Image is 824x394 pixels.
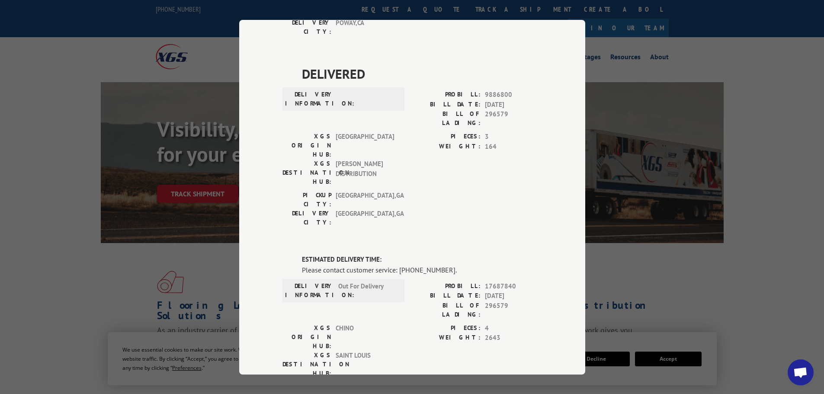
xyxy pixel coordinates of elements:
span: 9886800 [485,90,542,100]
span: CHINO [336,323,394,350]
div: Open chat [788,359,814,385]
div: Please contact customer service: [PHONE_NUMBER]. [302,264,542,275]
label: PIECES: [412,132,481,142]
label: XGS DESTINATION HUB: [282,159,331,186]
span: 2643 [485,333,542,343]
span: [PERSON_NAME] DISTRIBUTION [336,159,394,186]
span: 164 [485,141,542,151]
label: DELIVERY CITY: [282,18,331,36]
label: DELIVERY CITY: [282,209,331,227]
label: BILL OF LADING: [412,109,481,128]
span: [DATE] [485,291,542,301]
label: ESTIMATED DELIVERY TIME: [302,255,542,265]
label: WEIGHT: [412,141,481,151]
span: 296579 [485,109,542,128]
span: 296579 [485,301,542,319]
span: DELIVERED [302,64,542,83]
span: [GEOGRAPHIC_DATA] [336,132,394,159]
label: WEIGHT: [412,333,481,343]
label: PIECES: [412,323,481,333]
span: [GEOGRAPHIC_DATA] , GA [336,209,394,227]
span: Out For Delivery [338,281,397,299]
span: POWAY , CA [336,18,394,36]
label: BILL DATE: [412,291,481,301]
span: [DATE] [485,99,542,109]
label: XGS DESTINATION HUB: [282,350,331,378]
label: XGS ORIGIN HUB: [282,323,331,350]
span: [GEOGRAPHIC_DATA] , GA [336,191,394,209]
span: SAINT LOUIS [336,350,394,378]
label: PROBILL: [412,90,481,100]
label: PICKUP CITY: [282,191,331,209]
label: DELIVERY INFORMATION: [285,281,334,299]
span: 4 [485,323,542,333]
span: 3 [485,132,542,142]
label: BILL DATE: [412,99,481,109]
label: BILL OF LADING: [412,301,481,319]
label: PROBILL: [412,281,481,291]
label: DELIVERY INFORMATION: [285,90,334,108]
span: 17687840 [485,281,542,291]
label: XGS ORIGIN HUB: [282,132,331,159]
